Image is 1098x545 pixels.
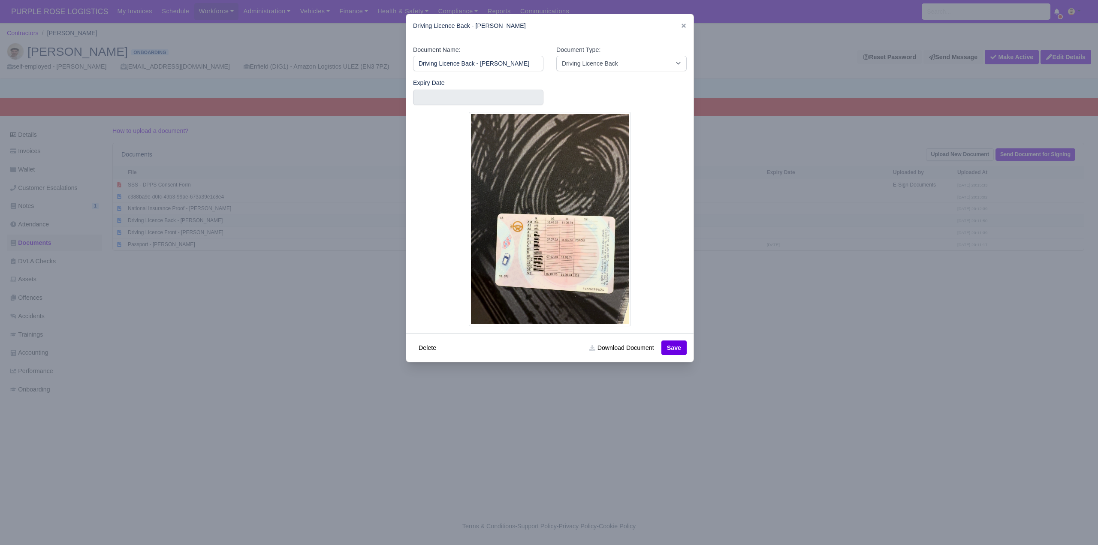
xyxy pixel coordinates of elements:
button: Save [661,340,687,355]
iframe: Chat Widget [1055,504,1098,545]
label: Document Name: [413,45,461,55]
div: Driving Licence Back - [PERSON_NAME] [406,14,694,38]
label: Expiry Date [413,78,445,88]
label: Document Type: [556,45,600,55]
button: Delete [413,340,442,355]
a: Download Document [584,340,659,355]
